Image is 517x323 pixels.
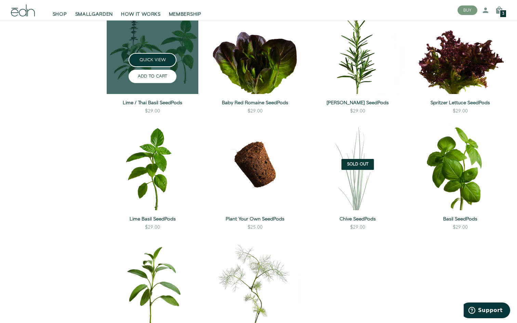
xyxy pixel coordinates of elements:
button: QUICK VIEW [129,53,176,67]
img: Rosemary SeedPods [312,2,403,94]
a: SMALLGARDEN [71,3,117,18]
div: $29.00 [453,108,468,115]
img: Baby Red Romaine SeedPods [209,2,301,94]
a: [PERSON_NAME] SeedPods [312,99,403,106]
img: Basil SeedPods [414,119,506,210]
div: $29.00 [145,108,160,115]
img: Spritzer Lettuce SeedPods [414,2,506,94]
a: Chive SeedPods [312,216,403,223]
button: ADD TO CART [129,70,176,83]
div: $29.00 [248,108,263,115]
span: 3 [502,12,504,16]
span: HOW IT WORKS [121,11,160,18]
a: Baby Red Romaine SeedPods [209,99,301,106]
a: Lime / Thai Basil SeedPods [107,99,198,106]
span: Sold Out [347,162,369,166]
div: $29.00 [350,224,365,231]
div: $29.00 [145,224,160,231]
div: $25.00 [248,224,263,231]
a: Basil SeedPods [414,216,506,223]
a: Spritzer Lettuce SeedPods [414,99,506,106]
span: SMALLGARDEN [75,11,113,18]
button: BUY [458,5,477,15]
a: Lime Basil SeedPods [107,216,198,223]
a: HOW IT WORKS [117,3,164,18]
img: Lime Basil SeedPods [107,119,198,210]
div: $29.00 [453,224,468,231]
img: Plant Your Own SeedPods [209,119,301,210]
span: MEMBERSHIP [169,11,201,18]
a: SHOP [49,3,71,18]
a: MEMBERSHIP [165,3,206,18]
a: Plant Your Own SeedPods [209,216,301,223]
div: $29.00 [350,108,365,115]
span: SHOP [53,11,67,18]
iframe: Opens a widget where you can find more information [464,302,510,320]
img: Chive SeedPods [312,119,403,210]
